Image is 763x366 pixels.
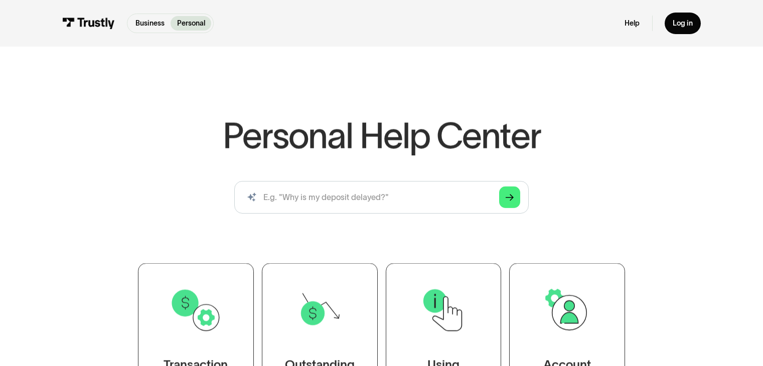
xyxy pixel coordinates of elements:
form: Search [234,181,528,214]
input: search [234,181,528,214]
img: Trustly Logo [62,18,115,29]
h1: Personal Help Center [223,118,541,153]
p: Personal [177,18,205,29]
p: Business [135,18,165,29]
a: Log in [665,13,701,34]
a: Help [625,19,640,28]
a: Personal [171,16,211,31]
a: Business [129,16,171,31]
div: Log in [673,19,693,28]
